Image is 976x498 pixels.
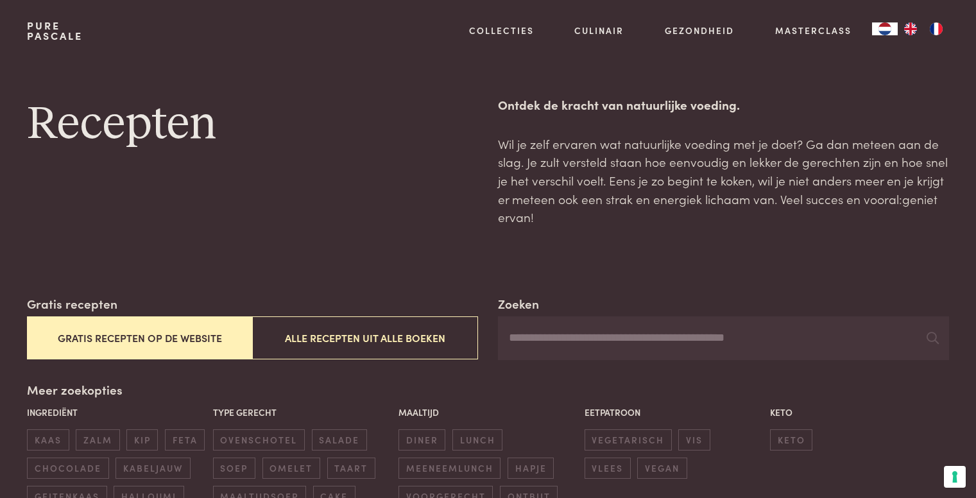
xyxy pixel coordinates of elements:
span: ovenschotel [213,429,305,451]
span: kabeljauw [116,458,190,479]
span: taart [327,458,375,479]
strong: Ontdek de kracht van natuurlijke voeding. [498,96,740,113]
a: Culinair [574,24,624,37]
a: Gezondheid [665,24,734,37]
a: EN [898,22,923,35]
p: Maaltijd [398,406,578,419]
span: meeneemlunch [398,458,501,479]
span: kaas [27,429,69,451]
span: soep [213,458,255,479]
span: kip [126,429,158,451]
span: lunch [452,429,502,451]
span: feta [165,429,205,451]
label: Gratis recepten [27,295,117,313]
span: keto [770,429,812,451]
a: FR [923,22,949,35]
p: Ingrediënt [27,406,206,419]
span: vis [678,429,710,451]
span: vlees [585,458,631,479]
aside: Language selected: Nederlands [872,22,949,35]
span: zalm [76,429,119,451]
h1: Recepten [27,96,477,153]
div: Language [872,22,898,35]
a: NL [872,22,898,35]
p: Eetpatroon [585,406,764,419]
a: Masterclass [775,24,852,37]
span: vegetarisch [585,429,672,451]
label: Zoeken [498,295,539,313]
span: chocolade [27,458,108,479]
ul: Language list [898,22,949,35]
p: Keto [770,406,949,419]
span: salade [312,429,367,451]
button: Uw voorkeuren voor toestemming voor trackingtechnologieën [944,466,966,488]
p: Type gerecht [213,406,392,419]
a: Collecties [469,24,534,37]
span: hapje [508,458,554,479]
span: omelet [262,458,320,479]
span: vegan [637,458,687,479]
button: Gratis recepten op de website [27,316,252,359]
p: Wil je zelf ervaren wat natuurlijke voeding met je doet? Ga dan meteen aan de slag. Je zult verst... [498,135,948,227]
a: PurePascale [27,21,83,41]
button: Alle recepten uit alle boeken [252,316,477,359]
span: diner [398,429,445,451]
